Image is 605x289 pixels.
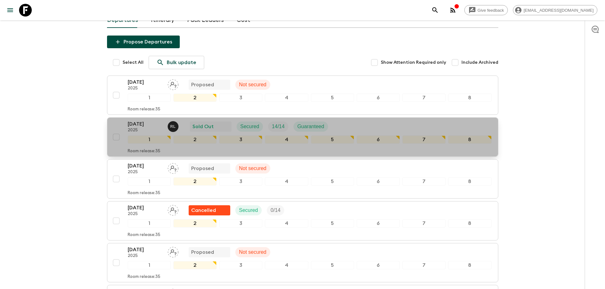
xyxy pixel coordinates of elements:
p: Guaranteed [297,123,324,130]
p: 2025 [128,170,163,175]
span: [EMAIL_ADDRESS][DOMAIN_NAME] [520,8,597,13]
div: Trip Fill [267,205,284,215]
a: Give feedback [464,5,508,15]
div: 1 [128,177,171,186]
span: Assign pack leader [168,207,178,212]
div: 8 [448,135,491,144]
p: 14 / 14 [272,123,285,130]
p: Bulk update [167,59,196,66]
span: Give feedback [474,8,508,13]
p: [DATE] [128,204,163,212]
span: Assign pack leader [168,81,178,86]
p: [DATE] [128,120,163,128]
button: menu [4,4,17,16]
div: 4 [265,261,308,269]
p: Not secured [239,165,266,172]
div: 7 [402,219,446,227]
div: 8 [448,177,491,186]
div: 3 [219,94,262,102]
div: 4 [265,177,308,186]
div: 5 [311,94,354,102]
button: [DATE]2025Ryan LependySold OutSecuredTrip FillGuaranteed12345678Room release:35 [107,117,498,157]
div: 1 [128,219,171,227]
a: Cost [237,13,250,28]
p: Sold Out [192,123,214,130]
div: 3 [219,261,262,269]
button: [DATE]2025Assign pack leaderFlash Pack cancellationSecuredTrip Fill12345678Room release:35 [107,201,498,240]
div: 2 [173,219,217,227]
p: [DATE] [128,162,163,170]
div: [EMAIL_ADDRESS][DOMAIN_NAME] [513,5,597,15]
div: Secured [237,122,263,132]
div: 4 [265,219,308,227]
p: [DATE] [128,78,163,86]
div: 2 [173,177,217,186]
p: 2025 [128,128,163,133]
p: R L [170,124,176,129]
button: [DATE]2025Assign pack leaderProposedNot secured12345678Room release:35 [107,159,498,199]
p: 2025 [128,212,163,217]
div: 6 [357,219,400,227]
p: Room release: 35 [128,274,160,279]
div: 5 [311,261,354,269]
div: 8 [448,219,491,227]
div: 4 [265,135,308,144]
p: 0 / 14 [271,207,280,214]
div: 8 [448,261,491,269]
span: Select All [123,59,144,66]
p: Room release: 35 [128,233,160,238]
div: 6 [357,135,400,144]
span: Assign pack leader [168,165,178,170]
div: Not secured [235,247,270,257]
button: [DATE]2025Assign pack leaderProposedNot secured12345678Room release:35 [107,243,498,282]
button: Propose Departures [107,36,180,48]
div: Trip Fill [268,122,288,132]
div: Not secured [235,80,270,90]
p: Room release: 35 [128,191,160,196]
div: 3 [219,219,262,227]
div: 6 [357,177,400,186]
p: Proposed [191,81,214,89]
div: 6 [357,94,400,102]
a: Bulk update [149,56,204,69]
div: Secured [235,205,262,215]
p: Room release: 35 [128,149,160,154]
div: 3 [219,177,262,186]
div: 2 [173,261,217,269]
div: 1 [128,261,171,269]
div: 3 [219,135,262,144]
p: Proposed [191,248,214,256]
p: Not secured [239,81,266,89]
button: [DATE]2025Assign pack leaderProposedNot secured12345678Room release:35 [107,76,498,115]
a: Departures [107,13,138,28]
div: 5 [311,135,354,144]
div: 7 [402,177,446,186]
div: 6 [357,261,400,269]
p: Cancelled [191,207,216,214]
p: Secured [239,207,258,214]
span: Ryan Lependy [168,123,180,128]
div: 7 [402,135,446,144]
div: 5 [311,219,354,227]
p: Proposed [191,165,214,172]
div: Flash Pack cancellation [189,205,230,215]
a: Pack Leaders [187,13,224,28]
button: RL [168,121,180,132]
span: Assign pack leader [168,249,178,254]
div: 8 [448,94,491,102]
div: 1 [128,94,171,102]
div: 1 [128,135,171,144]
div: 5 [311,177,354,186]
p: Not secured [239,248,266,256]
div: 7 [402,94,446,102]
a: Itinerary [151,13,174,28]
span: Show Attention Required only [381,59,446,66]
button: search adventures [429,4,441,16]
p: Secured [240,123,259,130]
div: 2 [173,94,217,102]
p: 2025 [128,253,163,259]
div: 2 [173,135,217,144]
div: Not secured [235,163,270,174]
p: 2025 [128,86,163,91]
p: Room release: 35 [128,107,160,112]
